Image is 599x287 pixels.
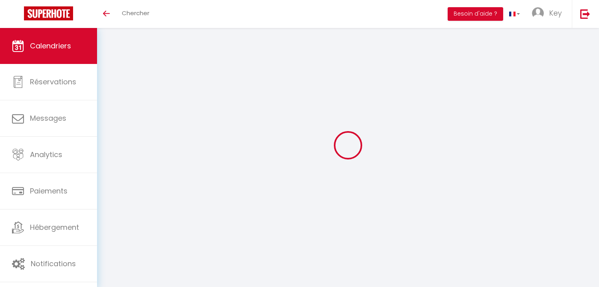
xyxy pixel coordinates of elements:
[122,9,149,17] span: Chercher
[30,77,76,87] span: Réservations
[24,6,73,20] img: Super Booking
[448,7,503,21] button: Besoin d'aide ?
[30,113,66,123] span: Messages
[30,41,71,51] span: Calendriers
[30,186,67,196] span: Paiements
[30,149,62,159] span: Analytics
[31,259,76,269] span: Notifications
[549,8,562,18] span: Key
[30,222,79,232] span: Hébergement
[580,9,590,19] img: logout
[532,7,544,19] img: ...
